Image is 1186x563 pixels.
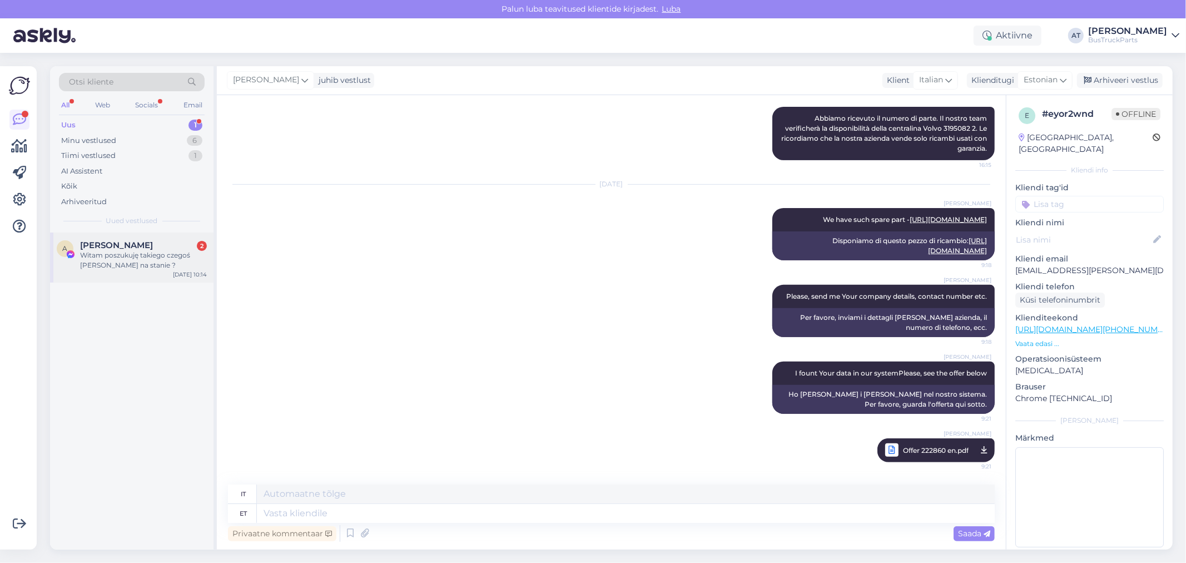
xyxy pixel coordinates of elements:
[241,485,246,503] div: it
[877,438,995,462] a: [PERSON_NAME]Offer 222860 en.pdf9:21
[61,150,116,161] div: Tiimi vestlused
[80,250,207,270] div: Witam poszukuję takiego czegoś [PERSON_NAME] na stanie ?
[1077,73,1163,88] div: Arhiveeri vestlus
[1015,293,1105,308] div: Küsi telefoninumbrit
[659,4,684,14] span: Luba
[1015,324,1177,334] a: [URL][DOMAIN_NAME][PHONE_NUMBER]
[1068,28,1084,43] div: AT
[1015,365,1164,377] p: [MEDICAL_DATA]
[910,215,987,224] a: [URL][DOMAIN_NAME]
[1088,36,1167,45] div: BusTruckParts
[974,26,1041,46] div: Aktiivne
[1015,281,1164,293] p: Kliendi telefon
[63,244,68,253] span: A
[188,120,202,131] div: 1
[950,338,991,346] span: 9:18
[795,369,987,377] span: I fount Your data in our systemPlease, see the offer below
[1015,312,1164,324] p: Klienditeekond
[919,74,943,86] span: Italian
[786,292,987,300] span: Please, send me Your company details, contact number etc.
[903,443,969,457] span: Offer 222860 en.pdf
[187,135,202,146] div: 6
[944,276,991,284] span: [PERSON_NAME]
[944,429,991,438] span: [PERSON_NAME]
[197,241,207,251] div: 2
[772,231,995,260] div: Disponiamo di questo pezzo di ricambio:
[314,75,371,86] div: juhib vestlust
[1024,74,1058,86] span: Estonian
[882,75,910,86] div: Klient
[69,76,113,88] span: Otsi kliente
[1025,111,1029,120] span: e
[950,161,991,169] span: 16:15
[61,166,102,177] div: AI Assistent
[1111,108,1160,120] span: Offline
[228,179,995,189] div: [DATE]
[1015,196,1164,213] input: Lisa tag
[188,150,202,161] div: 1
[1015,381,1164,393] p: Brauser
[228,526,336,541] div: Privaatne kommentaar
[1015,432,1164,444] p: Märkmed
[1015,339,1164,349] p: Vaata edasi ...
[59,98,72,112] div: All
[1015,182,1164,194] p: Kliendi tag'id
[1015,217,1164,229] p: Kliendi nimi
[61,196,107,208] div: Arhiveeritud
[950,460,991,473] span: 9:21
[1088,27,1179,45] a: [PERSON_NAME]BusTruckParts
[61,181,77,192] div: Kõik
[106,216,158,226] span: Uued vestlused
[823,215,987,224] span: We have such spare part -
[1019,132,1153,155] div: [GEOGRAPHIC_DATA], [GEOGRAPHIC_DATA]
[967,75,1014,86] div: Klienditugi
[1088,27,1167,36] div: [PERSON_NAME]
[93,98,112,112] div: Web
[958,529,990,539] span: Saada
[61,120,76,131] div: Uus
[1042,107,1111,121] div: # eyor2wnd
[80,240,153,250] span: Adam Pańczyszyn
[944,353,991,361] span: [PERSON_NAME]
[1015,253,1164,265] p: Kliendi email
[1015,416,1164,426] div: [PERSON_NAME]
[9,75,30,96] img: Askly Logo
[1015,393,1164,404] p: Chrome [TECHNICAL_ID]
[233,74,299,86] span: [PERSON_NAME]
[1015,165,1164,175] div: Kliendi info
[133,98,160,112] div: Socials
[781,114,989,152] span: Abbiamo ricevuto il numero di parte. Il nostro team verificherà la disponibilità della centralina...
[1016,234,1151,246] input: Lisa nimi
[240,504,247,523] div: et
[1015,265,1164,276] p: [EMAIL_ADDRESS][PERSON_NAME][DOMAIN_NAME]
[61,135,116,146] div: Minu vestlused
[772,385,995,414] div: Ho [PERSON_NAME] i [PERSON_NAME] nel nostro sistema. Per favore, guarda l'offerta qui sotto.
[173,270,207,279] div: [DATE] 10:14
[944,199,991,208] span: [PERSON_NAME]
[181,98,205,112] div: Email
[950,261,991,269] span: 9:18
[1015,353,1164,365] p: Operatsioonisüsteem
[772,308,995,337] div: Per favore, inviami i dettagli [PERSON_NAME] azienda, il numero di telefono, ecc.
[950,414,991,423] span: 9:21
